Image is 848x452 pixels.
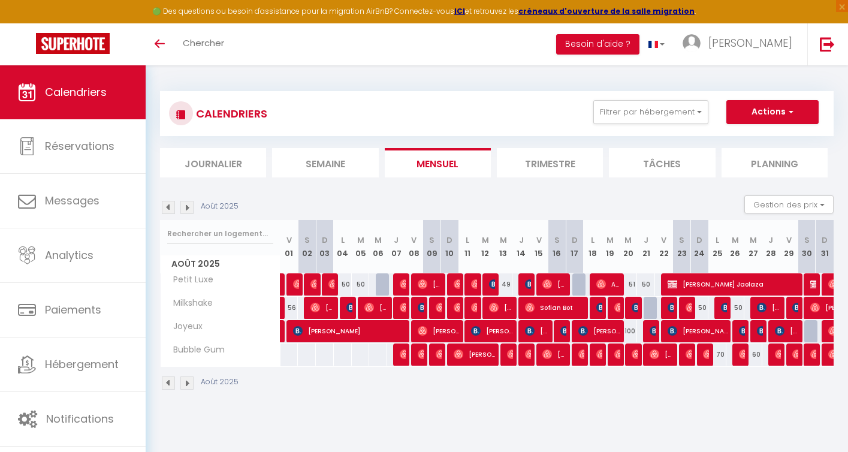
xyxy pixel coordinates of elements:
span: [PERSON_NAME] [721,296,727,319]
th: 09 [423,220,441,273]
span: [PERSON_NAME] [310,273,316,296]
span: [PERSON_NAME] [418,343,424,366]
span: Joyeux [162,320,207,333]
th: 03 [316,220,334,273]
span: Calendriers [45,85,107,100]
th: 16 [548,220,566,273]
span: [PERSON_NAME] [454,273,460,296]
abbr: D [696,234,702,246]
button: Actions [726,100,819,124]
span: [PERSON_NAME] [668,296,674,319]
span: [PERSON_NAME] [471,273,477,296]
th: 04 [334,220,352,273]
span: [PERSON_NAME] [792,343,798,366]
abbr: S [679,234,684,246]
span: France [PERSON_NAME] [560,320,566,342]
span: [PERSON_NAME] [489,296,513,319]
span: [PERSON_NAME] [PERSON_NAME] [418,320,460,342]
abbr: M [500,234,507,246]
span: Sofian Bot [525,296,585,319]
abbr: J [768,234,773,246]
abbr: M [750,234,757,246]
span: Réservations [45,138,114,153]
span: Petit Luxe [162,273,216,287]
span: [PERSON_NAME] [525,343,531,366]
th: 21 [637,220,655,273]
th: 29 [780,220,798,273]
th: 18 [584,220,602,273]
span: [PERSON_NAME] [792,296,798,319]
span: [PERSON_NAME] Jaolaza [810,273,816,296]
span: [PERSON_NAME] [400,273,406,296]
span: [PERSON_NAME] [PERSON_NAME] [578,343,584,366]
div: 50 [637,273,655,296]
span: Chercher [183,37,224,49]
span: [PERSON_NAME] [454,343,496,366]
span: [PERSON_NAME] [400,296,406,319]
a: [PERSON_NAME] [280,273,286,296]
th: 25 [708,220,726,273]
th: 14 [512,220,530,273]
button: Besoin d'aide ? [556,34,639,55]
abbr: S [804,234,810,246]
a: Chercher [174,23,233,65]
abbr: M [732,234,739,246]
div: 50 [690,297,708,319]
button: Filtrer par hébergement [593,100,708,124]
abbr: J [644,234,648,246]
span: Hébergement [45,357,119,372]
span: [PERSON_NAME] Jaolaza [668,273,799,296]
li: Semaine [272,148,378,177]
a: ICI [454,6,465,16]
abbr: M [375,234,382,246]
div: 50 [726,297,744,319]
abbr: L [591,234,594,246]
span: [PERSON_NAME] [293,273,299,296]
span: Août 2025 [161,255,280,273]
span: [PERSON_NAME] [525,320,549,342]
span: [PERSON_NAME] [596,296,602,319]
div: 60 [744,343,762,366]
abbr: L [341,234,345,246]
img: Super Booking [36,33,110,54]
span: [PERSON_NAME] [757,320,763,342]
th: 22 [655,220,673,273]
th: 10 [441,220,459,273]
th: 06 [369,220,387,273]
span: [PERSON_NAME] [650,320,656,342]
span: [PERSON_NAME] [436,343,442,366]
abbr: V [536,234,542,246]
th: 20 [619,220,637,273]
h3: CALENDRIERS [193,100,267,127]
th: 12 [476,220,494,273]
input: Rechercher un logement... [167,223,273,245]
abbr: M [482,234,489,246]
span: [PERSON_NAME] [668,320,728,342]
a: créneaux d'ouverture de la salle migration [518,6,695,16]
img: logout [820,37,835,52]
span: [PERSON_NAME] [PERSON_NAME] [436,296,442,319]
th: 08 [405,220,423,273]
span: Axel Three [614,296,620,319]
li: Trimestre [497,148,603,177]
span: [PERSON_NAME] [632,343,638,366]
th: 19 [602,220,620,273]
abbr: V [786,234,792,246]
th: 31 [816,220,834,273]
button: Ouvrir le widget de chat LiveChat [10,5,46,41]
abbr: S [554,234,560,246]
div: 50 [352,273,370,296]
th: 15 [530,220,548,273]
abbr: L [466,234,469,246]
p: Août 2025 [201,376,239,388]
div: 70 [708,343,726,366]
span: Yoyotte Cheyenne [632,296,638,319]
div: 50 [334,273,352,296]
span: thessa Fonds [346,296,352,319]
span: [PERSON_NAME] [PERSON_NAME] [400,343,406,366]
th: 28 [762,220,780,273]
span: [PERSON_NAME] [542,273,566,296]
span: Simon Cuppuleri [703,343,709,366]
li: Mensuel [385,148,491,177]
